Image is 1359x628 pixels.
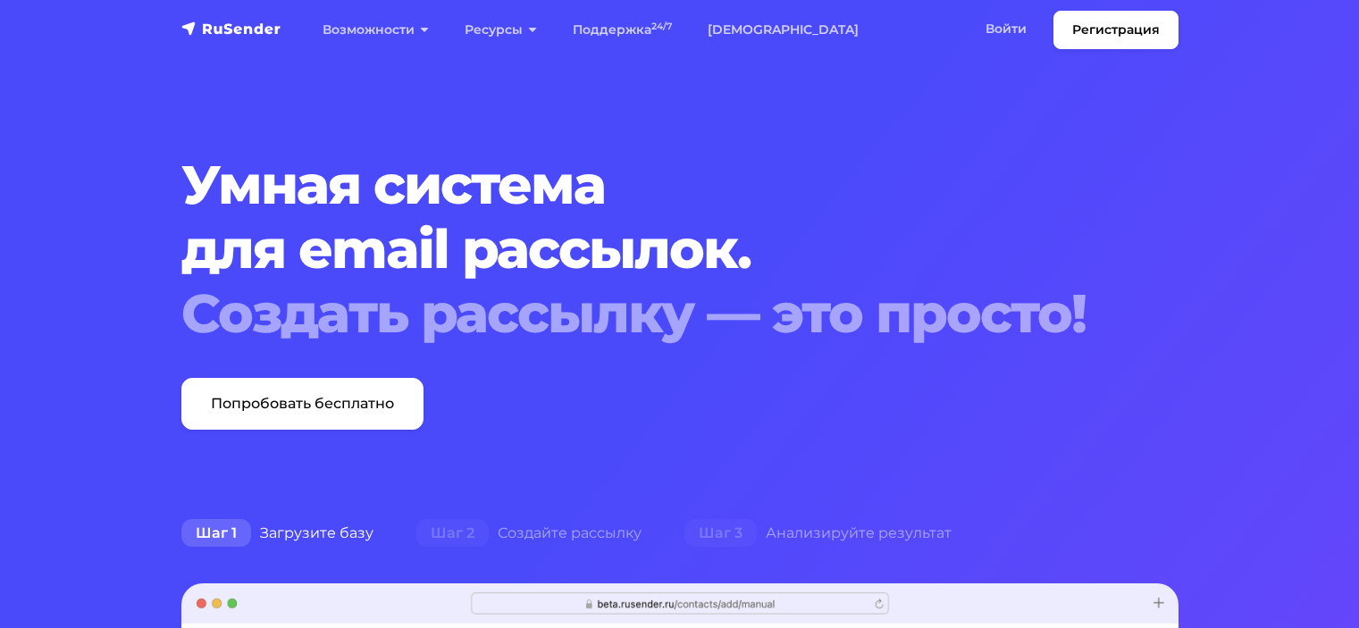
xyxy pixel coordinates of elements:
[181,153,1094,346] h1: Умная система для email рассылок.
[663,515,973,551] div: Анализируйте результат
[181,519,251,548] span: Шаг 1
[160,515,395,551] div: Загрузите базу
[416,519,489,548] span: Шаг 2
[684,519,757,548] span: Шаг 3
[1053,11,1179,49] a: Регистрация
[690,12,877,48] a: [DEMOGRAPHIC_DATA]
[555,12,690,48] a: Поддержка24/7
[181,20,281,38] img: RuSender
[968,11,1044,47] a: Войти
[181,281,1094,346] div: Создать рассылку — это просто!
[181,378,424,430] a: Попробовать бесплатно
[395,515,663,551] div: Создайте рассылку
[447,12,555,48] a: Ресурсы
[651,21,672,32] sup: 24/7
[305,12,447,48] a: Возможности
